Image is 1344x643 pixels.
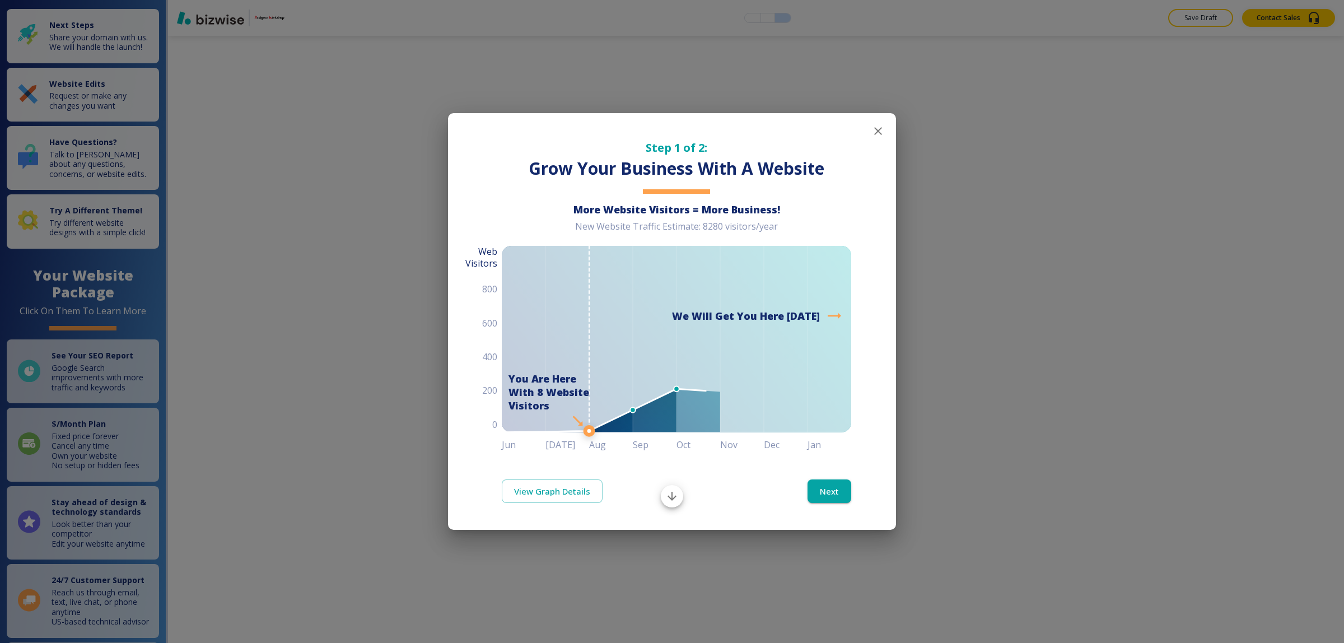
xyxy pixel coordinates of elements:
[589,437,633,453] h6: Aug
[808,437,851,453] h6: Jan
[764,437,808,453] h6: Dec
[720,437,764,453] h6: Nov
[502,203,851,216] h6: More Website Visitors = More Business!
[633,437,676,453] h6: Sep
[502,221,851,241] div: New Website Traffic Estimate: 8280 visitors/year
[808,479,851,503] button: Next
[661,485,683,507] button: Scroll to bottom
[502,479,603,503] a: View Graph Details
[502,157,851,180] h3: Grow Your Business With A Website
[502,140,851,155] h5: Step 1 of 2:
[676,437,720,453] h6: Oct
[502,437,545,453] h6: Jun
[545,437,589,453] h6: [DATE]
